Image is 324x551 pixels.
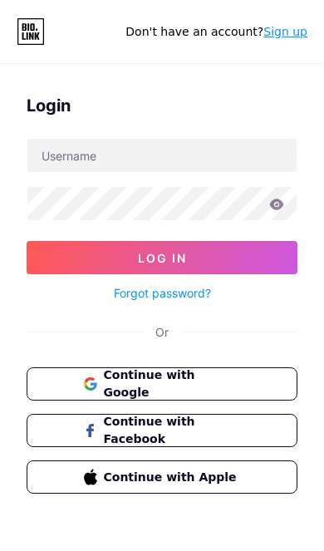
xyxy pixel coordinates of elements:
span: Continue with Google [104,367,241,401]
input: Username [27,139,297,172]
div: Don't have an account? [125,23,307,41]
div: Login [27,93,297,118]
a: Sign up [263,25,307,38]
button: Continue with Apple [27,460,297,494]
span: Log In [138,251,187,265]
div: Or [155,323,169,341]
a: Forgot password? [114,284,211,302]
span: Continue with Apple [104,469,241,486]
button: Continue with Google [27,367,297,401]
button: Log In [27,241,297,274]
span: Continue with Facebook [104,413,241,448]
button: Continue with Facebook [27,414,297,447]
